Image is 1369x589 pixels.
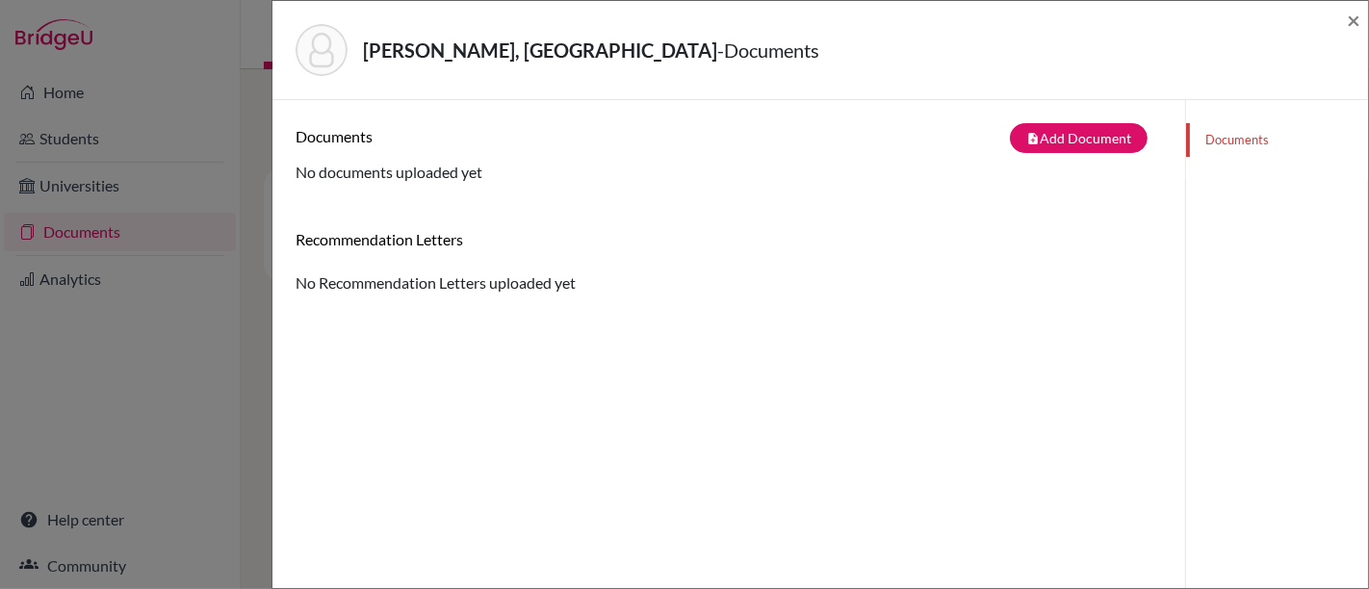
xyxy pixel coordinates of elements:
h6: Recommendation Letters [296,230,1162,248]
span: × [1347,6,1360,34]
i: note_add [1026,132,1040,145]
div: No Recommendation Letters uploaded yet [296,230,1162,294]
strong: [PERSON_NAME], [GEOGRAPHIC_DATA] [363,38,717,62]
button: Close [1347,9,1360,32]
div: No documents uploaded yet [296,123,1162,184]
a: Documents [1186,123,1368,157]
button: note_addAdd Document [1010,123,1148,153]
h6: Documents [296,127,729,145]
span: - Documents [717,38,819,62]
